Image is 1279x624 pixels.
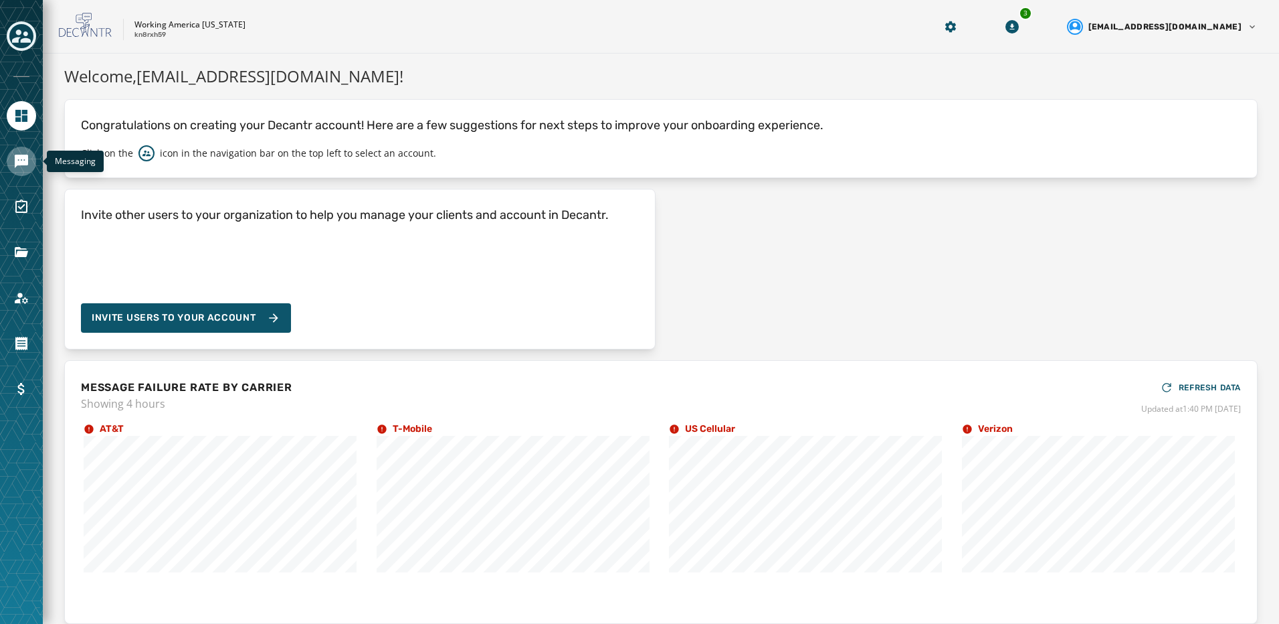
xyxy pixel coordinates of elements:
[7,238,36,267] a: Navigate to Files
[134,19,245,30] p: Working America [US_STATE]
[685,422,735,436] h4: US Cellular
[7,192,36,222] a: Navigate to Surveys
[64,64,1258,88] h1: Welcome, [EMAIL_ADDRESS][DOMAIN_NAME] !
[81,380,292,396] h4: MESSAGE FAILURE RATE BY CARRIER
[134,30,166,40] p: kn8rxh59
[100,422,124,436] h4: AT&T
[81,396,292,412] span: Showing 4 hours
[7,101,36,131] a: Navigate to Home
[939,15,963,39] button: Manage global settings
[47,151,104,172] div: Messaging
[7,147,36,176] a: Navigate to Messaging
[81,303,291,333] button: Invite Users to your account
[160,147,436,160] p: icon in the navigation bar on the top left to select an account.
[81,147,133,160] p: Click on the
[1062,13,1263,40] button: User settings
[7,374,36,404] a: Navigate to Billing
[81,206,609,224] h4: Invite other users to your organization to help you manage your clients and account in Decantr.
[1000,15,1024,39] button: Download Menu
[1179,382,1241,393] span: REFRESH DATA
[81,116,1241,135] p: Congratulations on creating your Decantr account! Here are a few suggestions for next steps to im...
[7,329,36,358] a: Navigate to Orders
[92,311,256,325] span: Invite Users to your account
[1160,377,1241,398] button: REFRESH DATA
[1141,404,1241,414] span: Updated at 1:40 PM [DATE]
[393,422,432,436] h4: T-Mobile
[7,21,36,51] button: Toggle account select drawer
[1019,7,1032,20] div: 3
[1088,21,1242,32] span: [EMAIL_ADDRESS][DOMAIN_NAME]
[978,422,1013,436] h4: Verizon
[7,283,36,313] a: Navigate to Account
